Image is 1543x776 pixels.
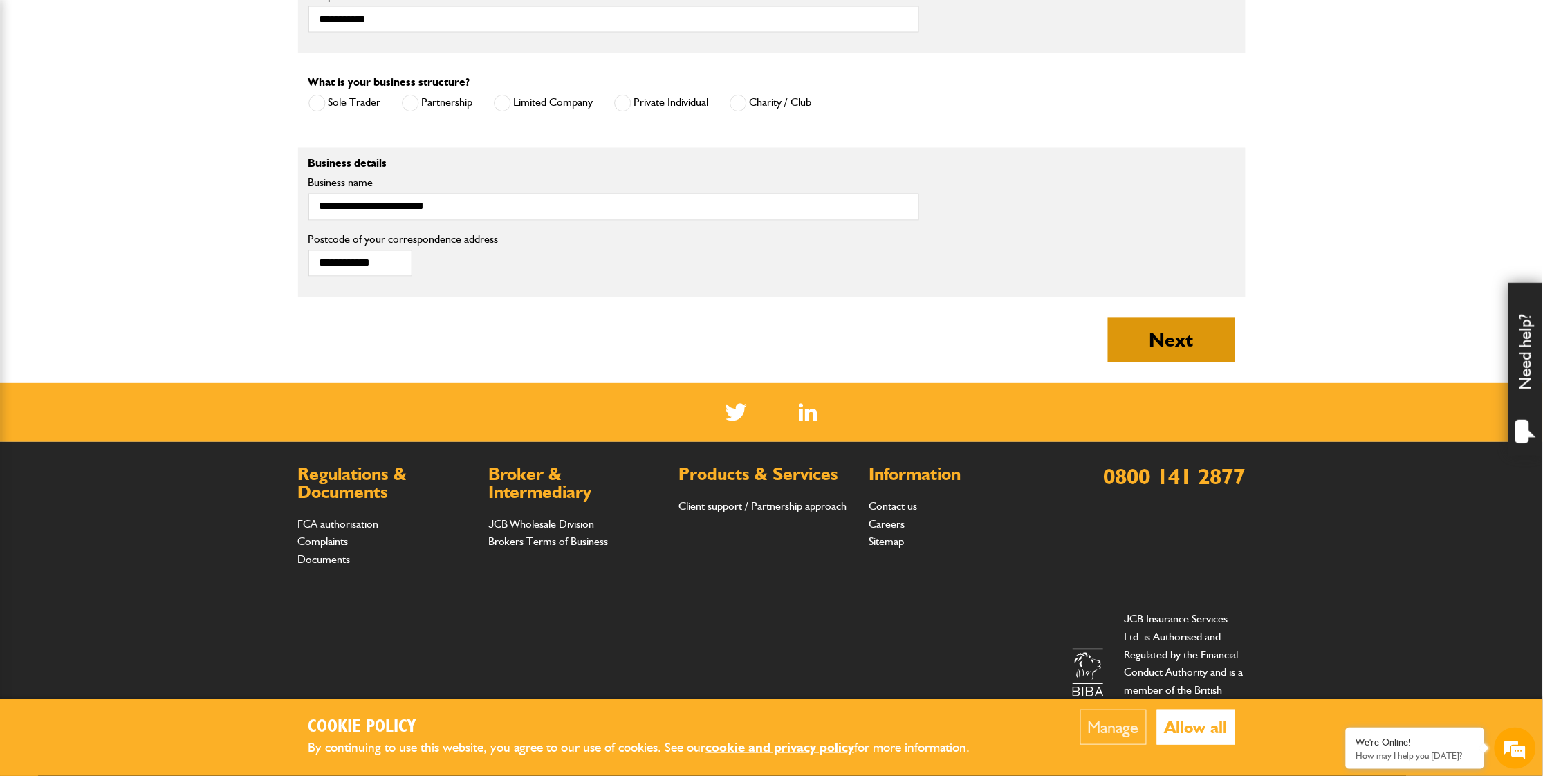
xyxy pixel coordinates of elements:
a: cookie and privacy policy [706,739,855,755]
div: Minimize live chat window [227,7,260,40]
p: JCB Insurance Services Ltd. is Authorised and Regulated by the Financial Conduct Authority and is... [1125,611,1246,735]
label: Limited Company [494,95,593,112]
p: Business details [308,158,919,169]
input: Enter your email address [18,169,252,199]
h2: Information [869,466,1045,484]
div: Need help? [1508,283,1543,456]
a: Documents [298,553,351,566]
a: FCA authorisation [298,518,379,531]
label: What is your business structure? [308,77,470,89]
textarea: Type your message and hit 'Enter' [18,250,252,415]
h2: Cookie Policy [308,717,993,738]
p: How may I help you today? [1356,750,1474,761]
a: 0800 141 2877 [1104,463,1246,490]
h2: Broker & Intermediary [488,466,665,501]
label: Charity / Club [730,95,812,112]
button: Manage [1080,710,1147,745]
a: Sitemap [869,535,904,548]
a: LinkedIn [799,404,817,421]
a: Careers [869,518,905,531]
label: Private Individual [614,95,709,112]
div: We're Online! [1356,737,1474,748]
img: Linked In [799,404,817,421]
input: Enter your last name [18,128,252,158]
button: Allow all [1157,710,1235,745]
h2: Regulations & Documents [298,466,474,501]
label: Business name [308,178,919,189]
label: Sole Trader [308,95,381,112]
div: Chat with us now [72,77,232,95]
p: By continuing to use this website, you agree to our use of cookies. See our for more information. [308,737,993,759]
a: Client support / Partnership approach [678,500,847,513]
a: JCB Wholesale Division [488,518,595,531]
label: Partnership [402,95,473,112]
em: Start Chat [188,426,251,445]
a: Contact us [869,500,917,513]
input: Enter your phone number [18,210,252,240]
img: Twitter [726,404,747,421]
label: Postcode of your correspondence address [308,234,519,246]
a: Brokers Terms of Business [488,535,609,548]
button: Next [1108,318,1235,362]
img: d_20077148190_company_1631870298795_20077148190 [24,77,58,96]
a: Complaints [298,535,349,548]
h2: Products & Services [678,466,855,484]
